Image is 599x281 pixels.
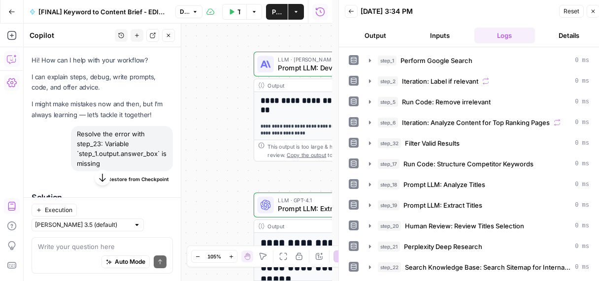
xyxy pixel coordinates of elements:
span: 0 ms [575,56,589,65]
span: Auto Mode [115,257,145,266]
span: Perform Google Search [400,56,472,65]
span: Search Knowledge Base: Search Sitemap for Internal Links [405,262,571,272]
span: Filter Valid Results [405,138,460,148]
span: step_18 [378,180,399,189]
div: Output [267,81,386,90]
span: Prompt LLM: Analyze Titles [403,180,485,189]
span: step_2 [378,76,398,86]
span: Restore from Checkpoint [108,175,169,183]
span: Human Review: Review Titles Selection [405,221,524,231]
button: Auto Mode [101,255,150,268]
button: 0 ms [363,197,595,213]
span: LLM · GPT-4.1 [278,196,383,205]
h2: Solution [32,193,173,202]
span: 0 ms [575,139,589,148]
span: Test Workflow [237,7,240,17]
span: 0 ms [575,180,589,189]
div: This output is too large & has been abbreviated for review. to view the full content. [267,142,409,159]
span: step_5 [378,97,398,107]
span: step_1 [378,56,397,65]
button: Logs [474,28,535,43]
div: Resolve the error with step_23: Variable `step_1.output.answer_box` is missing [71,126,173,171]
p: Hi! How can I help with your workflow? [32,55,173,65]
span: 0 ms [575,221,589,230]
span: step_6 [378,118,398,127]
span: Execution [45,206,72,215]
div: Output [267,222,386,230]
button: 0 ms [363,156,595,172]
p: I can explain steps, debug, write prompts, code, and offer advice. [32,72,173,93]
button: 0 ms [363,115,595,130]
button: Draft [175,5,202,18]
button: Test Workflow [222,4,246,20]
span: Run Code: Remove irrelevant [402,97,491,107]
button: 0 ms [363,53,595,68]
span: Run Code: Structure Competitor Keywords [403,159,533,169]
span: step_22 [378,262,401,272]
button: Execution [32,204,77,217]
button: 0 ms [363,73,595,89]
span: 105% [207,252,221,260]
span: Prompt LLM: Develop Outline [278,62,383,73]
span: Perplexity Deep Research [404,242,482,251]
button: Publish [266,4,288,20]
span: step_32 [378,138,401,148]
button: 0 ms [363,94,595,110]
span: Prompt LLM: Extract Only Outline [278,203,383,214]
button: 0 ms [363,177,595,192]
span: 0 ms [575,118,589,127]
button: Output [345,28,405,43]
button: 0 ms [363,259,595,275]
button: 0 ms [363,239,595,254]
span: [FINAL] Keyword to Content Brief - EDITED FOR COPPER [38,7,167,17]
span: Reset [564,7,579,16]
span: step_20 [378,221,401,231]
span: Copy the output [287,152,326,158]
span: Iteration: Label if relevant [402,76,478,86]
span: Prompt LLM: Extract Titles [403,200,482,210]
button: Restore from Checkpoint [96,173,173,185]
button: [FINAL] Keyword to Content Brief - EDITED FOR COPPER [24,4,173,20]
span: 0 ms [575,97,589,106]
span: 0 ms [575,77,589,86]
input: Claude Sonnet 3.5 (default) [35,220,130,230]
span: LLM · [PERSON_NAME] 4 [278,55,383,63]
button: Reset [559,5,584,18]
span: Iteration: Analyze Content for Top Ranking Pages [402,118,550,127]
span: 0 ms [575,159,589,168]
span: step_19 [378,200,399,210]
span: step_21 [378,242,400,251]
p: I might make mistakes now and then, but I’m always learning — let’s tackle it together! [32,99,173,120]
span: Draft [180,7,189,16]
button: Inputs [409,28,470,43]
span: 0 ms [575,201,589,210]
span: step_17 [378,159,399,169]
span: 0 ms [575,263,589,272]
button: 0 ms [363,135,595,151]
span: 0 ms [575,242,589,251]
div: Copilot [30,31,112,40]
button: 0 ms [363,218,595,234]
span: Publish [272,7,282,17]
